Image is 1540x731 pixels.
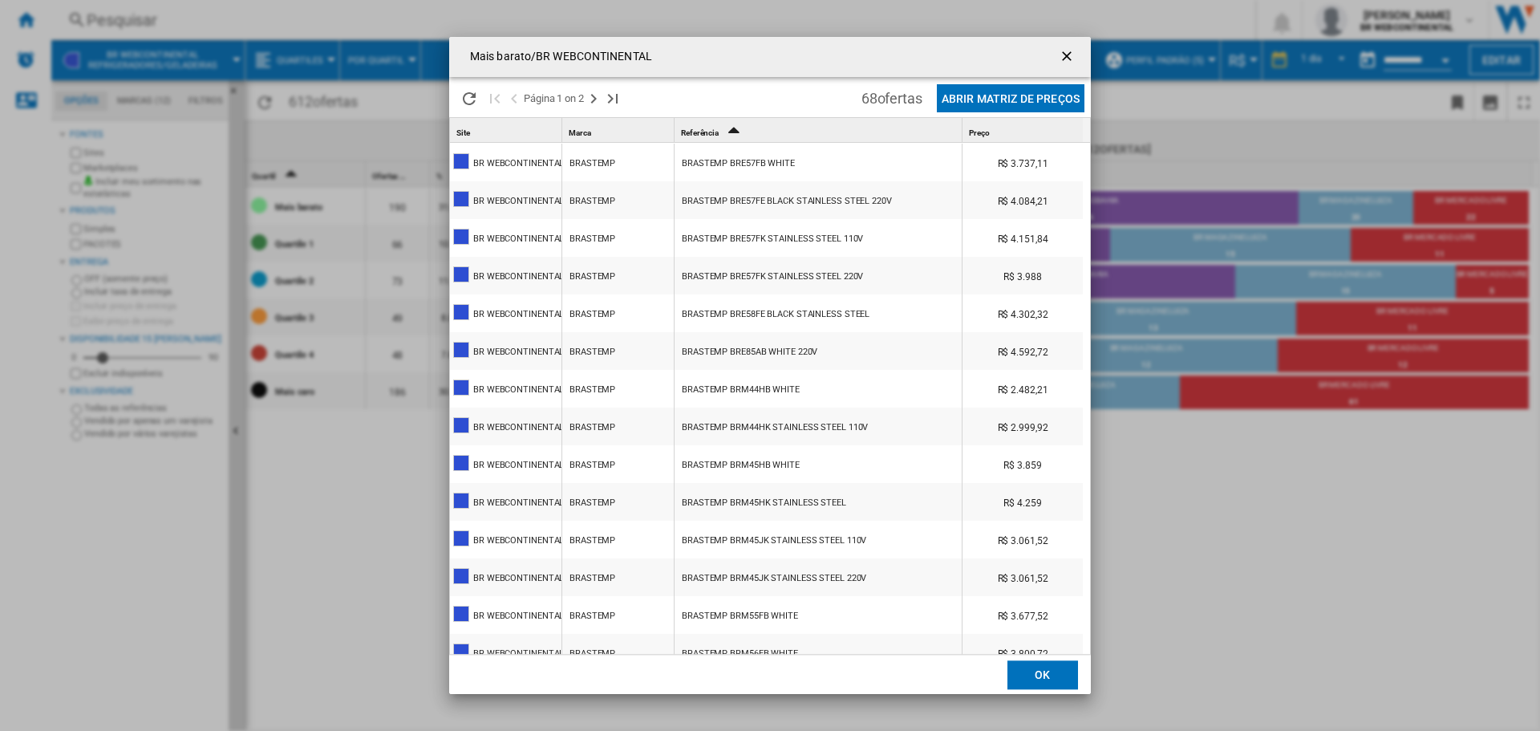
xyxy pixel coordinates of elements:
[473,485,564,522] div: BR WEBCONTINENTAL
[682,560,866,597] div: BRASTEMP BRM45JK STAINLESS STEEL 220V
[456,128,470,137] span: Site
[473,372,564,408] div: BR WEBCONTINENTAL
[569,447,615,484] div: BRASTEMP
[682,636,798,672] div: BRASTEMP BRM56FB WHITE
[569,485,615,522] div: BRASTEMP
[682,334,817,371] div: BRASTEMP BRE85AB WHITE 220V
[473,409,564,446] div: BR WEBCONTINENTAL
[562,634,674,671] wk-reference-title-cell: BRASTEMP
[682,183,892,220] div: BRASTEMP BRE57FE BLACK STAINLESS STEEL 220V
[966,118,1083,143] div: Sort None
[562,558,674,595] wk-reference-title-cell: BRASTEMP
[569,598,615,635] div: BRASTEMP
[450,408,561,445] wk-reference-title-cell: BR WEBCONTINENTAL
[450,483,561,520] wk-reference-title-cell: BR WEBCONTINENTAL
[682,447,800,484] div: BRASTEMP BRM45HB WHITE
[569,221,615,258] div: BRASTEMP
[562,219,674,256] wk-reference-title-cell: BRASTEMP
[562,294,674,331] wk-reference-title-cell: BRASTEMP
[569,522,615,559] div: BRASTEMP
[562,596,674,633] wk-reference-title-cell: BRASTEMP
[962,181,1083,218] div: R$ 4.084,21
[853,79,930,113] span: 68
[473,296,564,333] div: BR WEBCONTINENTAL
[877,90,922,107] span: ofertas
[524,79,584,117] span: Página 1 on 2
[453,118,561,143] div: Sort None
[962,144,1083,181] div: R$ 3.737,11
[962,596,1083,633] div: R$ 3.677,52
[603,79,622,117] button: Última página
[962,483,1083,520] div: R$ 4.259
[962,521,1083,558] div: R$ 3.061,52
[675,332,962,369] div: https://www.webcontinental.com.br/geladeira-brastemp-frost-free-inverse-588-litros-branca-com-sma...
[450,521,561,558] wk-reference-title-cell: BR WEBCONTINENTAL
[681,128,719,137] span: Referência
[675,408,962,445] div: https://www.webcontinental.com.br/geladeira-frost-free-375-litros---brastemp-110v-brm44hk-0003870...
[449,37,1091,695] md-dialog: Products list popup
[675,257,962,294] div: https://www.webcontinental.com.br/refrigerador-brastemp-duplex-smart-flow-inverse-447l-inox-bre57...
[682,598,798,635] div: BRASTEMP BRM55FB WHITE
[473,560,564,597] div: BR WEBCONTINENTAL
[962,294,1083,331] div: R$ 4.302,32
[569,636,615,672] div: BRASTEMP
[505,79,524,117] button: >Página anterior
[450,294,561,331] wk-reference-title-cell: BR WEBCONTINENTAL
[485,79,505,117] button: Primeira página
[962,445,1083,482] div: R$ 3.859
[562,483,674,520] wk-reference-title-cell: BRASTEMP
[675,596,962,633] div: https://www.webcontinental.com.br/geladeira-brastemp-frost-free-duplex-a-463-litros-fresh-box-e-c...
[562,408,674,445] wk-reference-title-cell: BRASTEMP
[569,334,615,371] div: BRASTEMP
[682,296,869,333] div: BRASTEMP BRE58FE BLACK STAINLESS STEEL
[678,118,962,143] div: Referência Sort Ascending
[565,118,674,143] div: Sort None
[473,522,564,559] div: BR WEBCONTINENTAL
[962,558,1083,595] div: R$ 3.061,52
[675,181,962,218] div: https://www.webcontinental.com.br/geladeira-brastemp-447-litros-frost-free-inverse-com-smart-flow...
[1007,660,1078,689] button: OK
[562,370,674,407] wk-reference-title-cell: BRASTEMP
[966,118,1083,143] div: Preço Sort None
[453,118,561,143] div: Site Sort None
[569,409,615,446] div: BRASTEMP
[450,257,561,294] wk-reference-title-cell: BR WEBCONTINENTAL
[962,219,1083,256] div: R$ 4.151,84
[675,634,962,671] div: https://www.webcontinental.com.br/geladeira-duplex-frost-free-461-litros-a-branca-tecnologia-turb...
[473,598,564,635] div: BR WEBCONTINENTAL
[450,634,561,671] wk-reference-title-cell: BR WEBCONTINENTAL
[450,596,561,633] wk-reference-title-cell: BR WEBCONTINENTAL
[569,372,615,408] div: BRASTEMP
[450,558,561,595] wk-reference-title-cell: BR WEBCONTINENTAL
[473,334,564,371] div: BR WEBCONTINENTAL
[937,84,1084,112] button: Abrir Matriz de preços
[675,370,962,407] div: https://www.webcontinental.com.br/geladeira-duplex-brastemp-375-litros-frost-free-branca-brm44hb-...
[562,332,674,369] wk-reference-title-cell: BRASTEMP
[682,522,866,559] div: BRASTEMP BRM45JK STAINLESS STEEL 110V
[569,258,615,295] div: BRASTEMP
[962,370,1083,407] div: R$ 2.482,21
[562,181,674,218] wk-reference-title-cell: BRASTEMP
[675,445,962,482] div: https://www.webcontinental.com.br/geladeira-brastemp-2-portas-branco-375l-frost-free-brm45hb/p?sk...
[682,258,863,295] div: BRASTEMP BRE57FK STAINLESS STEEL 220V
[562,144,674,181] wk-reference-title-cell: BRASTEMP
[569,128,591,137] span: Marca
[569,183,615,220] div: BRASTEMP
[562,521,674,558] wk-reference-title-cell: BRASTEMP
[682,409,868,446] div: BRASTEMP BRM44HK STAINLESS STEEL 110V
[1059,48,1078,67] ng-md-icon: getI18NText('BUTTONS.CLOSE_DIALOG')
[675,483,962,520] div: https://www.webcontinental.com.br/geladeira-brastemp-2-portas-evox-375l-frost-free-brm45hk/p?skuI...
[675,558,962,595] div: https://www.webcontinental.com.br/geladeira-brastemp-frost-free-duplex-375l-cor-inox-110v-0003870...
[569,560,615,597] div: BRASTEMP
[962,408,1083,445] div: R$ 2.999,92
[962,332,1083,369] div: R$ 4.592,72
[678,118,962,143] div: Sort Ascending
[675,219,962,256] div: https://www.webcontinental.com.br/geladeira-brastemp-frost-free-inverse-a-447l-inox-com-smart-flo...
[473,145,564,182] div: BR WEBCONTINENTAL
[473,636,564,672] div: BR WEBCONTINENTAL
[962,634,1083,671] div: R$ 3.800,72
[473,258,564,295] div: BR WEBCONTINENTAL
[1052,41,1084,73] button: getI18NText('BUTTONS.CLOSE_DIALOG')
[450,445,561,482] wk-reference-title-cell: BR WEBCONTINENTAL
[450,144,561,181] wk-reference-title-cell: BR WEBCONTINENTAL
